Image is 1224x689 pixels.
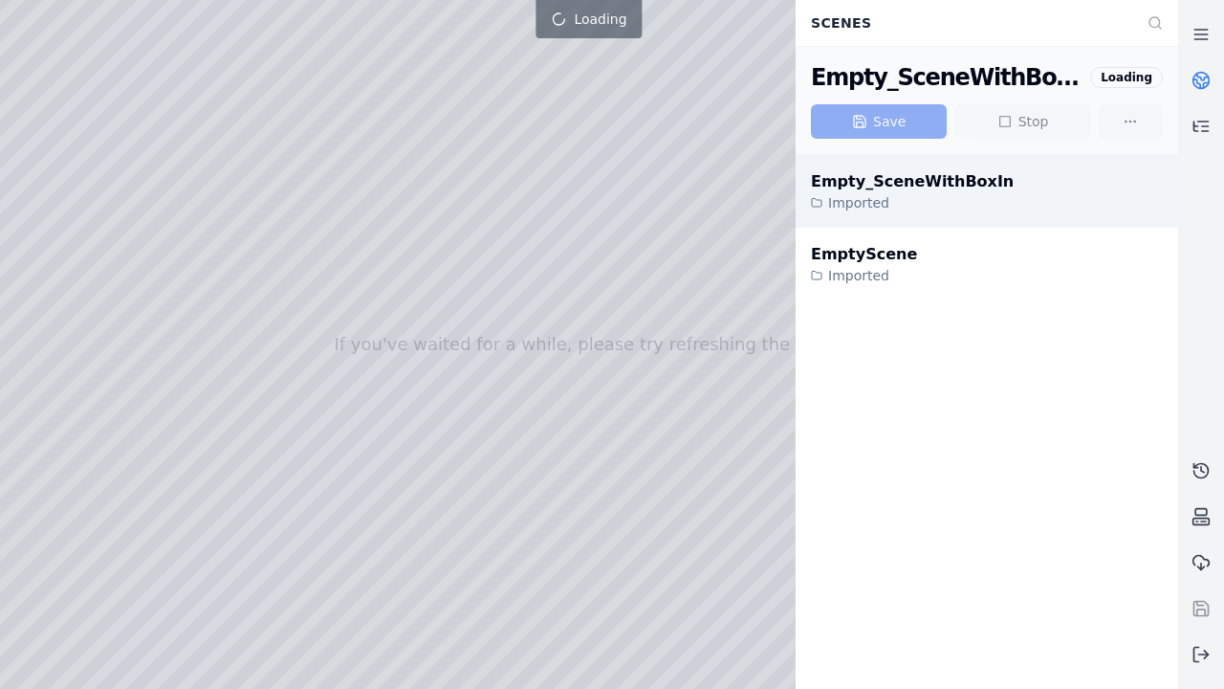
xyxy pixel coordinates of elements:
div: Empty_SceneWithBoxIn [811,170,1014,193]
div: EmptyScene [811,243,917,266]
div: Imported [811,266,917,285]
div: Scenes [799,5,1136,41]
div: Imported [811,193,1014,212]
div: Empty_SceneWithBoxIn [811,62,1082,93]
div: Loading [1090,67,1163,88]
span: Loading [574,10,626,29]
